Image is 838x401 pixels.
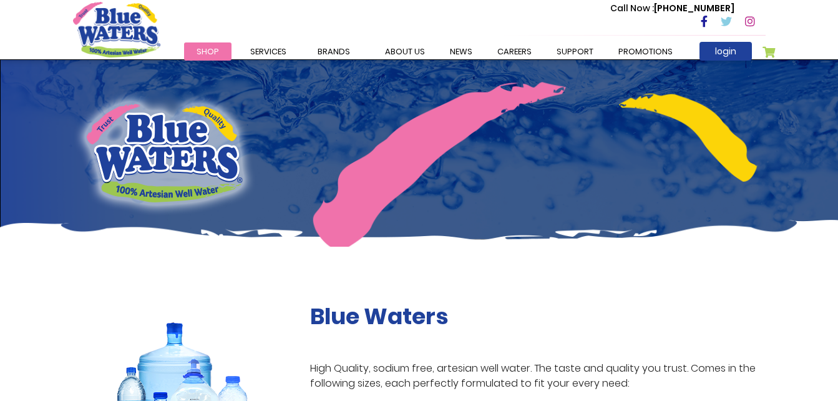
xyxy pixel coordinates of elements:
a: support [544,42,606,61]
a: login [699,42,752,61]
p: [PHONE_NUMBER] [610,2,734,15]
a: store logo [73,2,160,57]
span: Shop [197,46,219,57]
a: Promotions [606,42,685,61]
span: Call Now : [610,2,654,14]
a: News [437,42,485,61]
a: about us [373,42,437,61]
span: Services [250,46,286,57]
a: careers [485,42,544,61]
span: Brands [318,46,350,57]
p: High Quality, sodium free, artesian well water. The taste and quality you trust. Comes in the fol... [310,361,766,391]
h2: Blue Waters [310,303,766,330]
